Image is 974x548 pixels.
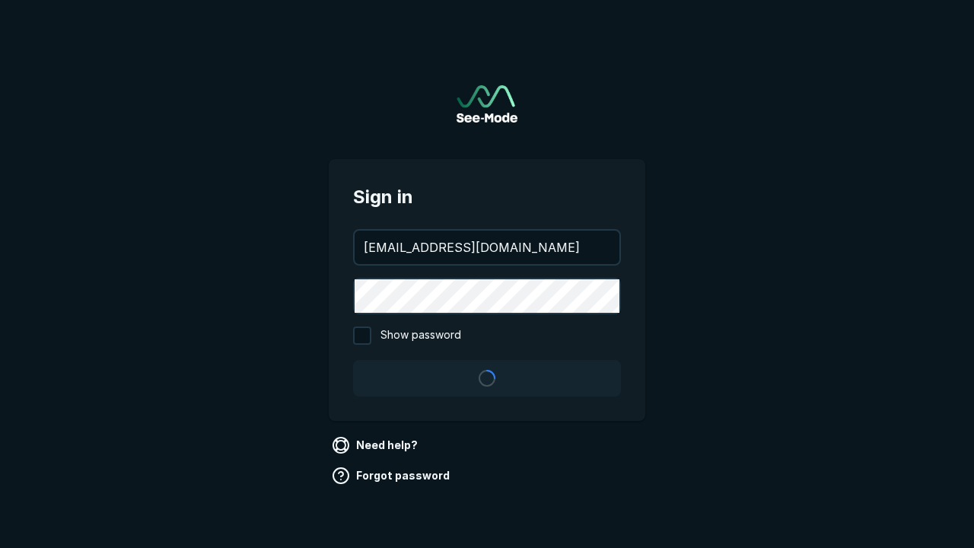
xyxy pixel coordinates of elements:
a: Forgot password [329,464,456,488]
input: your@email.com [355,231,619,264]
img: See-Mode Logo [457,85,517,123]
a: Need help? [329,433,424,457]
a: Go to sign in [457,85,517,123]
span: Show password [380,327,461,345]
span: Sign in [353,183,621,211]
